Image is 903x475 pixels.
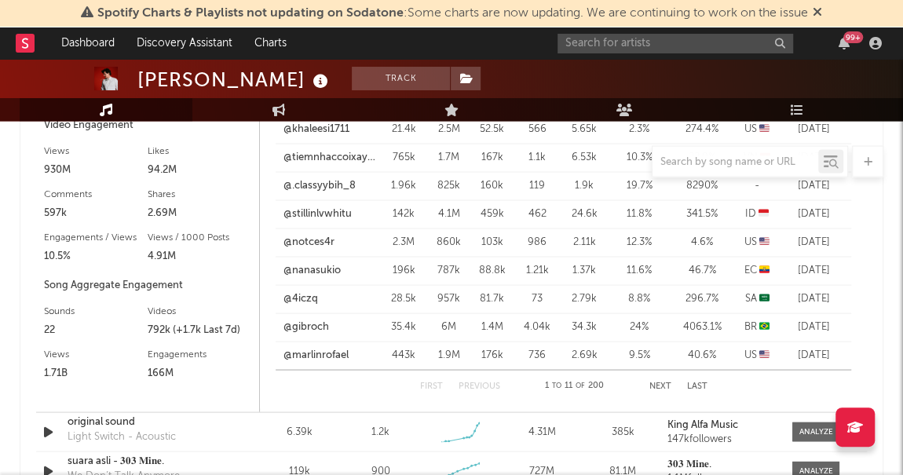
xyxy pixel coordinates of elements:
div: 5.65k [565,121,604,137]
div: 24.6k [565,206,604,221]
div: 296.7 % [675,290,729,306]
div: 160k [474,177,510,193]
button: Next [649,382,671,390]
div: 1.2k [371,424,389,440]
div: ID [737,206,777,221]
div: 119 [517,177,557,193]
div: 28.5k [384,290,423,306]
div: 2.11k [565,234,604,250]
div: Likes [148,141,251,160]
span: Dismiss [813,7,822,20]
div: 166M [148,364,251,382]
div: [DATE] [784,121,843,137]
span: 🇺🇸 [759,349,770,360]
div: 9.5 % [612,347,667,363]
div: 4.04k [517,319,557,334]
div: 142k [384,206,423,221]
div: Engagements / Views [44,228,148,247]
a: @notces4r [283,234,335,250]
div: Light Switch - Acoustic [68,429,176,444]
div: 2.3 % [612,121,667,137]
div: 986 [517,234,557,250]
div: [DATE] [784,234,843,250]
div: US [737,234,777,250]
div: 459k [474,206,510,221]
div: [DATE] [784,290,843,306]
div: 6M [431,319,466,334]
div: 46.7 % [675,262,729,278]
strong: 𝟑𝟎𝟑 𝐌𝐢𝐧𝐞. [667,459,711,469]
div: Song Aggregate Engagement [44,276,251,294]
div: 35.4k [384,319,423,334]
a: suara asli - 𝟑𝟎𝟑 𝐌𝐢𝐧𝐞. [68,453,232,469]
div: 1.21k [517,262,557,278]
div: 825k [431,177,466,193]
div: [DATE] [784,262,843,278]
div: Views / 1000 Posts [148,228,251,247]
div: 8290 % [675,177,729,193]
div: 4.91M [148,247,251,265]
div: 99 + [843,31,863,43]
div: 1.9k [565,177,604,193]
div: 957k [431,290,466,306]
div: 792k (+1.7k Last 7d) [148,320,251,339]
div: US [737,121,777,137]
a: @gibroch [283,319,329,334]
div: 6.39k [263,424,336,440]
input: Search for artists [558,34,793,53]
div: 21.4k [384,121,423,137]
div: 462 [517,206,557,221]
div: 1 11 200 [532,376,618,395]
div: 1.9M [431,347,466,363]
div: 2.3M [384,234,423,250]
div: 860k [431,234,466,250]
div: 11.8 % [612,206,667,221]
div: 12.3 % [612,234,667,250]
span: 🇺🇸 [759,123,770,133]
div: [DATE] [784,177,843,193]
div: Shares [148,185,251,203]
input: Search by song name or URL [653,155,818,168]
div: 10.5% [44,247,148,265]
div: 4063.1 % [675,319,729,334]
span: 🇺🇸 [759,236,770,247]
div: 11.6 % [612,262,667,278]
div: 1.96k [384,177,423,193]
div: 2.69k [565,347,604,363]
div: Engagements [148,345,251,364]
a: @marlinrofael [283,347,349,363]
span: 🇧🇷 [759,321,770,331]
div: Comments [44,185,148,203]
div: 566 [517,121,557,137]
div: Views [44,345,148,364]
a: Dashboard [50,27,126,59]
div: 274.4 % [675,121,729,137]
button: Last [687,382,707,390]
a: @khaleesi1711 [283,121,349,137]
div: Videos [148,301,251,320]
div: 4.1M [431,206,466,221]
div: 52.5k [474,121,510,137]
div: 147k followers [667,433,777,444]
span: : Some charts are now updating. We are continuing to work on the issue [97,7,808,20]
div: 88.8k [474,262,510,278]
div: 2.69M [148,203,251,222]
a: 𝟑𝟎𝟑 𝐌𝐢𝐧𝐞. [667,459,777,470]
div: - [737,177,777,193]
div: Sounds [44,301,148,320]
button: Track [352,67,450,90]
div: 81.7k [474,290,510,306]
span: 🇮🇩 [759,208,769,218]
div: BR [737,319,777,334]
div: 1.71B [44,364,148,382]
a: King Alfa Music [667,419,777,430]
div: 1.37k [565,262,604,278]
div: 4.31M [506,424,579,440]
strong: King Alfa Music [667,419,738,429]
div: 73 [517,290,557,306]
span: of [576,382,585,389]
a: @4iczq [283,290,318,306]
span: to [552,382,561,389]
div: original sound [68,414,232,429]
div: [DATE] [784,347,843,363]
